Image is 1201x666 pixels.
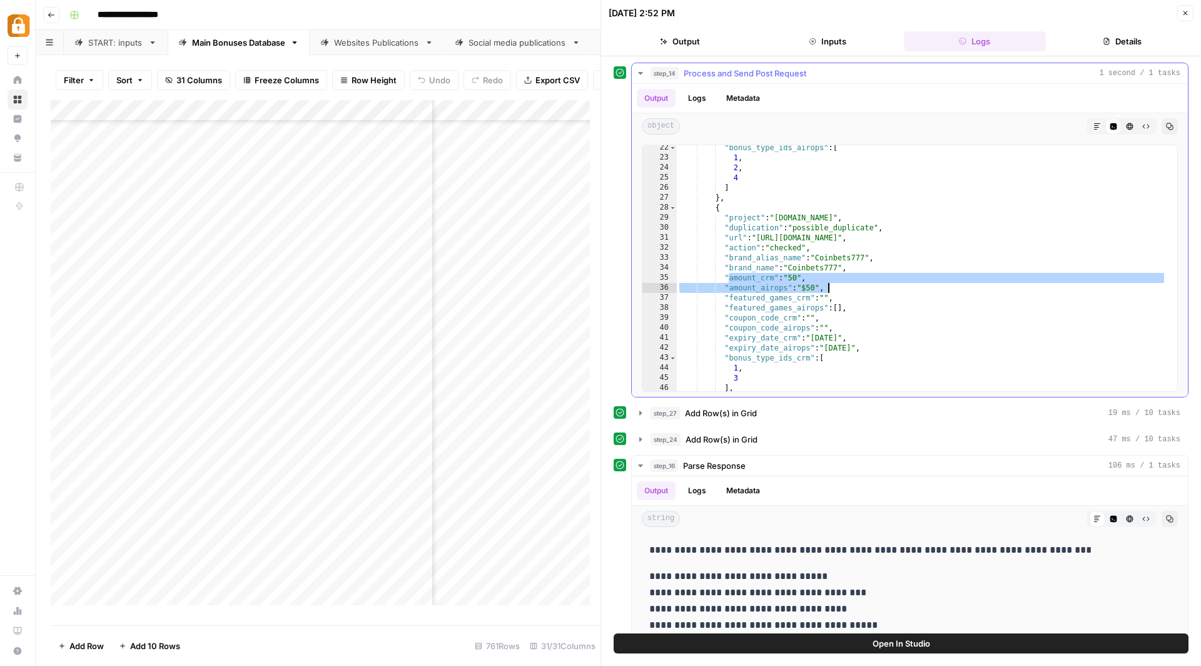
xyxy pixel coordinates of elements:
[69,640,104,652] span: Add Row
[56,70,103,90] button: Filter
[642,383,677,393] div: 46
[614,633,1188,653] button: Open In Studio
[108,70,152,90] button: Sort
[8,641,28,661] button: Help + Support
[642,353,677,363] div: 43
[255,74,319,86] span: Freeze Columns
[642,233,677,243] div: 31
[642,511,680,527] span: string
[904,31,1046,51] button: Logs
[8,128,28,148] a: Opportunities
[642,213,677,223] div: 29
[525,636,600,656] div: 31/31 Columns
[64,30,168,55] a: START: inputs
[8,10,28,41] button: Workspace: Adzz
[469,36,567,49] div: Social media publications
[632,429,1188,449] button: 47 ms / 10 tasks
[637,481,676,500] button: Output
[642,373,677,383] div: 45
[642,303,677,313] div: 38
[444,30,591,55] a: Social media publications
[642,193,677,203] div: 27
[352,74,397,86] span: Row Height
[332,70,405,90] button: Row Height
[642,118,680,135] span: object
[642,333,677,343] div: 41
[756,31,899,51] button: Inputs
[642,223,677,233] div: 30
[642,173,677,183] div: 25
[464,70,511,90] button: Redo
[111,636,188,656] button: Add 10 Rows
[51,636,111,656] button: Add Row
[642,143,677,153] div: 22
[64,74,84,86] span: Filter
[719,89,768,108] button: Metadata
[642,293,677,303] div: 37
[642,323,677,333] div: 40
[8,90,28,110] a: Browse
[157,70,230,90] button: 31 Columns
[632,403,1188,423] button: 19 ms / 10 tasks
[8,581,28,601] a: Settings
[669,353,676,363] span: Toggle code folding, rows 43 through 46
[642,343,677,353] div: 42
[8,601,28,621] a: Usage
[632,456,1188,476] button: 106 ms / 1 tasks
[719,481,768,500] button: Metadata
[642,243,677,253] div: 32
[642,263,677,273] div: 34
[651,459,678,472] span: step_16
[410,70,459,90] button: Undo
[470,636,525,656] div: 761 Rows
[310,30,444,55] a: Websites Publications
[685,407,757,419] span: Add Row(s) in Grid
[192,36,285,49] div: Main Bonuses Database
[642,363,677,373] div: 44
[516,70,588,90] button: Export CSV
[669,203,676,213] span: Toggle code folding, rows 28 through 52
[684,67,806,79] span: Process and Send Post Request
[8,621,28,641] a: Learning Hub
[642,203,677,213] div: 28
[642,163,677,173] div: 24
[483,74,503,86] span: Redo
[632,63,1188,83] button: 1 second / 1 tasks
[130,640,180,652] span: Add 10 Rows
[609,31,751,51] button: Output
[1108,434,1180,445] span: 47 ms / 10 tasks
[681,481,714,500] button: Logs
[681,89,714,108] button: Logs
[642,253,677,263] div: 33
[8,70,28,90] a: Home
[873,637,930,650] span: Open In Studio
[176,74,222,86] span: 31 Columns
[609,7,675,19] div: [DATE] 2:52 PM
[334,36,420,49] div: Websites Publications
[591,30,764,55] a: another grid: extracted sources
[1051,31,1193,51] button: Details
[88,36,143,49] div: START: inputs
[637,89,676,108] button: Output
[168,30,310,55] a: Main Bonuses Database
[642,283,677,293] div: 36
[8,14,30,37] img: Adzz Logo
[632,84,1188,397] div: 1 second / 1 tasks
[686,433,758,446] span: Add Row(s) in Grid
[235,70,327,90] button: Freeze Columns
[429,74,450,86] span: Undo
[116,74,133,86] span: Sort
[651,67,679,79] span: step_14
[642,183,677,193] div: 26
[642,153,677,163] div: 23
[651,433,681,446] span: step_24
[669,143,676,153] span: Toggle code folding, rows 22 through 26
[642,273,677,283] div: 35
[8,148,28,168] a: Your Data
[642,313,677,323] div: 39
[8,109,28,129] a: Insights
[1108,407,1180,419] span: 19 ms / 10 tasks
[535,74,580,86] span: Export CSV
[651,407,680,419] span: step_27
[683,459,746,472] span: Parse Response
